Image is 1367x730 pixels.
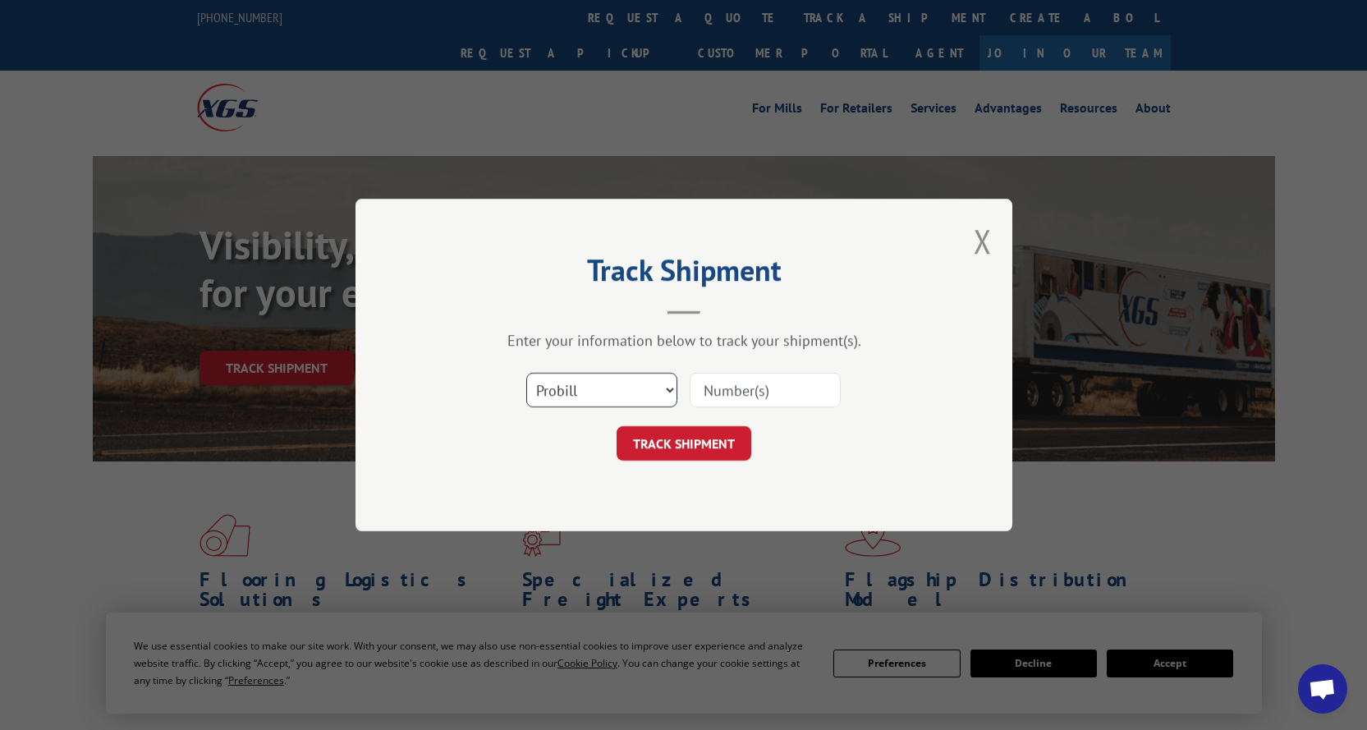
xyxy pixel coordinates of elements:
button: TRACK SHIPMENT [617,426,751,461]
div: Enter your information below to track your shipment(s). [438,331,930,350]
div: Open chat [1298,664,1347,714]
h2: Track Shipment [438,259,930,290]
input: Number(s) [690,373,841,407]
button: Close modal [974,219,992,263]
